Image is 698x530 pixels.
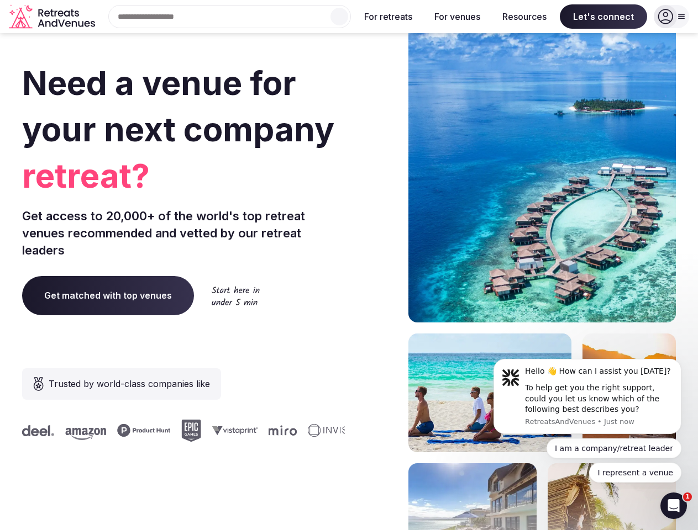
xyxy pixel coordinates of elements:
a: Visit the homepage [9,4,97,29]
svg: Vistaprint company logo [212,426,257,435]
svg: Deel company logo [22,425,54,436]
img: yoga on tropical beach [408,333,571,452]
span: retreat? [22,152,345,199]
img: woman sitting in back of truck with camels [582,333,676,452]
button: Resources [494,4,555,29]
a: Get matched with top venues [22,276,194,315]
iframe: Intercom notifications message [477,349,698,489]
span: Trusted by world-class companies like [49,377,210,390]
span: Let's connect [560,4,647,29]
button: For venues [426,4,489,29]
p: Get access to 20,000+ of the world's top retreat venues recommended and vetted by our retreat lea... [22,208,345,258]
svg: Epic Games company logo [181,420,201,442]
span: 1 [683,492,692,501]
span: Need a venue for your next company [22,63,334,149]
svg: Retreats and Venues company logo [9,4,97,29]
iframe: Intercom live chat [660,492,687,519]
img: Start here in under 5 min [212,286,260,305]
svg: Miro company logo [268,425,296,436]
button: For retreats [355,4,421,29]
svg: Invisible company logo [307,424,368,437]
